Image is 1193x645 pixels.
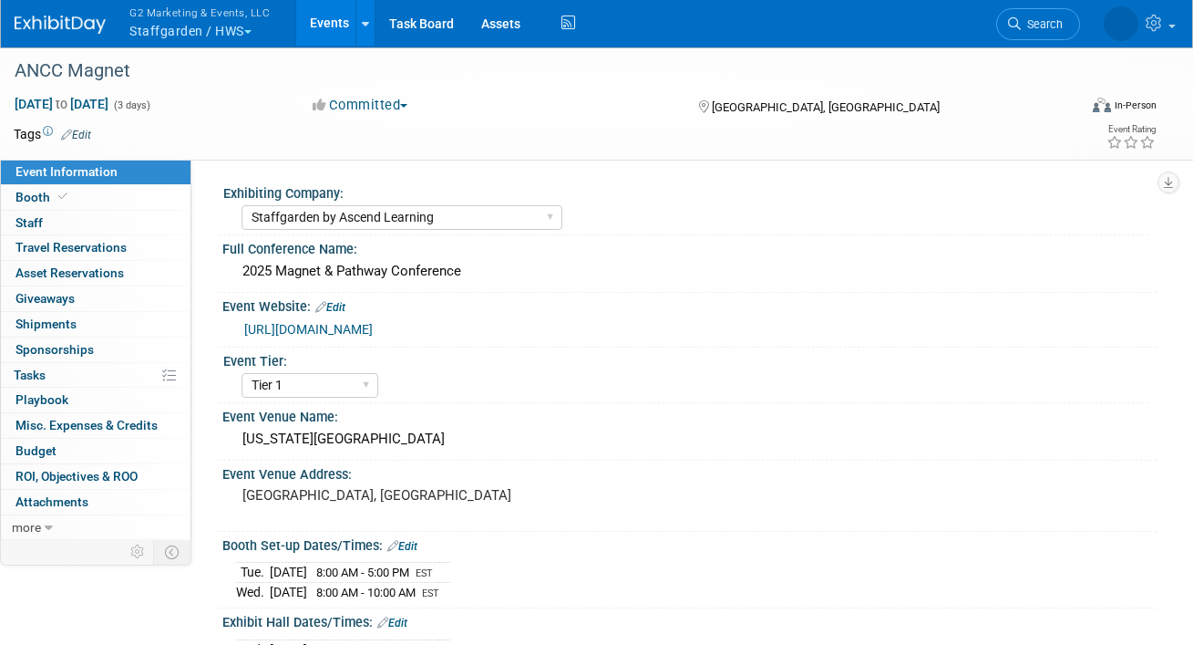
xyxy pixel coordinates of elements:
[15,443,57,458] span: Budget
[236,257,1143,286] div: 2025 Magnet & Pathway Conference
[1104,6,1138,41] img: Nora McQuillan
[1,235,190,260] a: Travel Reservations
[416,567,433,579] span: EST
[15,190,71,204] span: Booth
[223,180,1148,203] div: Exhibiting Company:
[1,211,190,235] a: Staff
[1,439,190,463] a: Budget
[222,235,1157,258] div: Full Conference Name:
[1,464,190,489] a: ROI, Objectives & ROO
[1,490,190,515] a: Attachments
[316,586,416,599] span: 8:00 AM - 10:00 AM
[422,588,439,599] span: EST
[1,413,190,438] a: Misc. Expenses & Credits
[377,617,407,629] a: Edit
[222,403,1157,426] div: Event Venue Name:
[989,95,1157,122] div: Event Format
[222,609,1157,632] div: Exhibit Hall Dates/Times:
[14,125,91,143] td: Tags
[58,192,67,202] i: Booth reservation complete
[1021,17,1063,31] span: Search
[387,540,417,553] a: Edit
[244,322,373,337] a: [URL][DOMAIN_NAME]
[236,582,270,601] td: Wed.
[222,293,1157,317] div: Event Website:
[1,338,190,362] a: Sponsorships
[242,487,591,504] pre: [GEOGRAPHIC_DATA], [GEOGRAPHIC_DATA]
[223,348,1148,370] div: Event Tier:
[1,515,190,540] a: more
[1114,99,1157,112] div: In-Person
[14,96,109,112] span: [DATE] [DATE]
[316,566,409,579] span: 8:00 AM - 5:00 PM
[1106,125,1156,134] div: Event Rating
[112,99,150,111] span: (3 days)
[996,8,1080,40] a: Search
[12,520,41,535] span: more
[15,418,158,432] span: Misc. Expenses & Credits
[14,368,46,382] span: Tasks
[154,540,191,564] td: Toggle Event Tabs
[1,185,190,210] a: Booth
[15,265,124,280] span: Asset Reservations
[1093,98,1111,112] img: Format-Inperson.png
[712,100,940,114] span: [GEOGRAPHIC_DATA], [GEOGRAPHIC_DATA]
[129,3,270,22] span: G2 Marketing & Events, LLC
[306,96,415,115] button: Committed
[315,301,345,314] a: Edit
[1,160,190,184] a: Event Information
[270,563,307,583] td: [DATE]
[15,240,127,255] span: Travel Reservations
[236,425,1143,453] div: [US_STATE][GEOGRAPHIC_DATA]
[1,261,190,286] a: Asset Reservations
[236,563,270,583] td: Tue.
[53,97,70,111] span: to
[1,286,190,311] a: Giveaways
[15,317,77,331] span: Shipments
[15,392,68,407] span: Playbook
[61,129,91,141] a: Edit
[15,215,43,230] span: Staff
[15,16,106,34] img: ExhibitDay
[8,55,1059,88] div: ANCC Magnet
[1,363,190,388] a: Tasks
[15,469,138,484] span: ROI, Objectives & ROO
[222,532,1157,556] div: Booth Set-up Dates/Times:
[1,312,190,337] a: Shipments
[270,582,307,601] td: [DATE]
[122,540,154,564] td: Personalize Event Tab Strip
[1,388,190,412] a: Playbook
[15,164,118,179] span: Event Information
[222,461,1157,484] div: Event Venue Address:
[15,342,94,357] span: Sponsorships
[15,291,75,306] span: Giveaways
[15,494,88,509] span: Attachments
